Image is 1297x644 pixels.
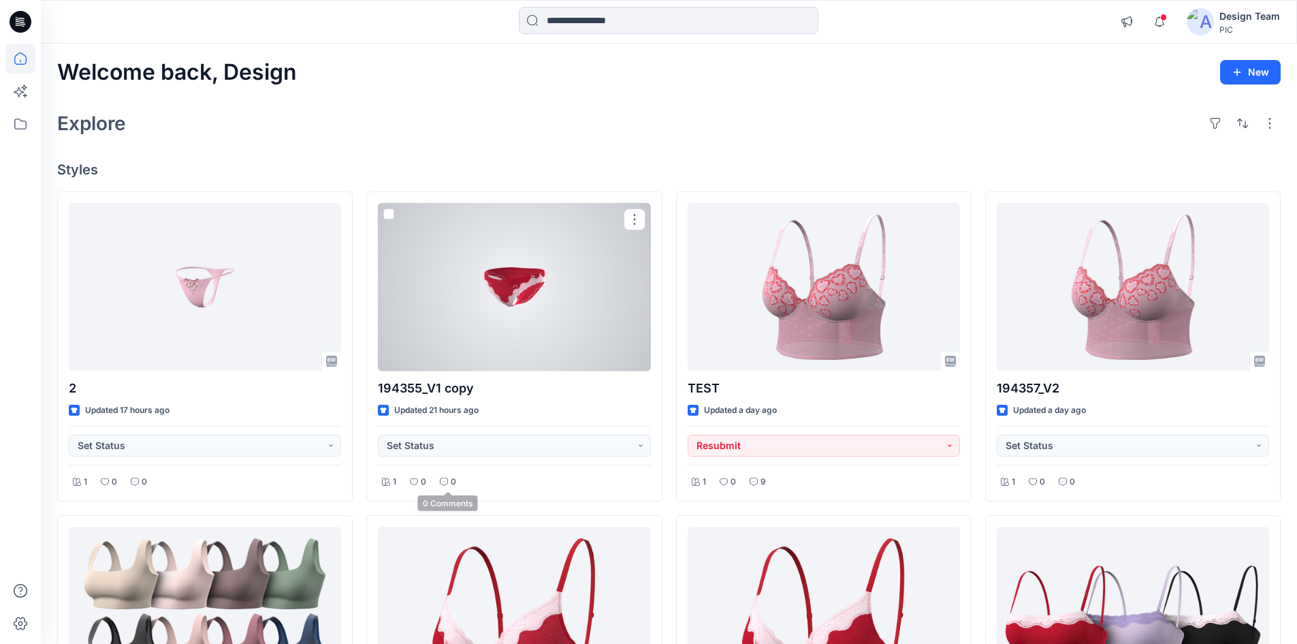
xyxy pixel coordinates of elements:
a: 194355_V1 copy [378,203,650,371]
p: 9 [760,475,766,489]
p: Updated a day ago [1013,403,1086,418]
p: Updated 21 hours ago [394,403,479,418]
h4: Styles [57,162,1281,178]
a: TEST [688,203,960,371]
p: 0 [1040,475,1045,489]
p: 0 [112,475,117,489]
div: PIC [1219,25,1280,35]
p: 1 [703,475,706,489]
p: 1 [1012,475,1015,489]
p: 1 [84,475,87,489]
p: 194355_V1 copy [378,379,650,398]
p: 2 [69,379,341,398]
div: Design Team [1219,8,1280,25]
p: 0 [1070,475,1075,489]
img: avatar [1187,8,1214,35]
p: 194357_V2 [997,379,1269,398]
a: 2 [69,203,341,371]
p: TEST [688,379,960,398]
p: 0 [731,475,736,489]
p: 0 [451,475,456,489]
p: 0 [142,475,147,489]
h2: Explore [57,112,126,134]
h2: Welcome back, Design [57,60,297,85]
p: 1 [393,475,396,489]
p: Updated 17 hours ago [85,403,170,418]
p: 0 [421,475,426,489]
button: New [1220,60,1281,85]
a: 194357_V2 [997,203,1269,371]
p: Updated a day ago [704,403,777,418]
